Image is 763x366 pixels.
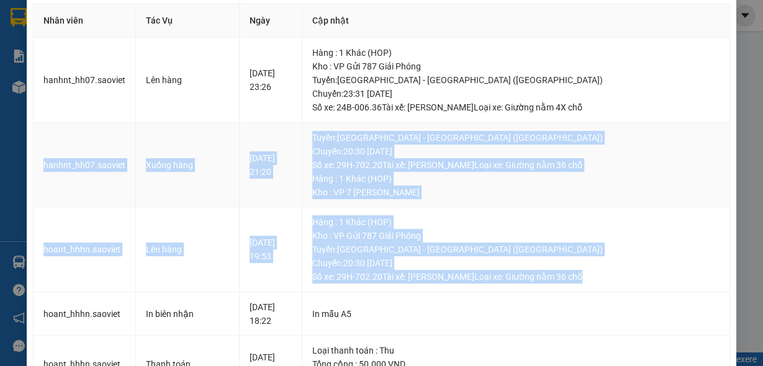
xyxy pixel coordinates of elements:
[312,46,720,60] div: Hàng : 1 Khác (HOP)
[136,4,240,38] th: Tác Vụ
[146,243,229,256] div: Lên hàng
[312,243,720,283] div: Tuyến : [GEOGRAPHIC_DATA] - [GEOGRAPHIC_DATA] ([GEOGRAPHIC_DATA]) Chuyến: 20:30 [DATE] Số xe: 29H...
[146,158,229,172] div: Xuống hàng
[312,215,720,229] div: Hàng : 1 Khác (HOP)
[312,344,720,357] div: Loại thanh toán : Thu
[312,307,720,321] div: In mẫu A5
[312,73,720,114] div: Tuyến : [GEOGRAPHIC_DATA] - [GEOGRAPHIC_DATA] ([GEOGRAPHIC_DATA]) Chuyến: 23:31 [DATE] Số xe: 24B...
[146,73,229,87] div: Lên hàng
[312,172,720,185] div: Hàng : 1 Khác (HOP)
[312,131,720,172] div: Tuyến : [GEOGRAPHIC_DATA] - [GEOGRAPHIC_DATA] ([GEOGRAPHIC_DATA]) Chuyến: 20:30 [DATE] Số xe: 29H...
[312,185,720,199] div: Kho : VP 7 [PERSON_NAME]
[312,60,720,73] div: Kho : VP Gửi 787 Giải Phóng
[302,4,730,38] th: Cập nhật
[250,66,292,94] div: [DATE] 23:26
[240,4,303,38] th: Ngày
[312,229,720,243] div: Kho : VP Gửi 787 Giải Phóng
[250,151,292,179] div: [DATE] 21:20
[34,207,136,292] td: hoant_hhhn.saoviet
[146,307,229,321] div: In biên nhận
[250,236,292,263] div: [DATE] 19:53
[34,4,136,38] th: Nhân viên
[250,300,292,328] div: [DATE] 18:22
[34,292,136,336] td: hoant_hhhn.saoviet
[34,38,136,123] td: hanhnt_hh07.saoviet
[34,123,136,208] td: hanhnt_hh07.saoviet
